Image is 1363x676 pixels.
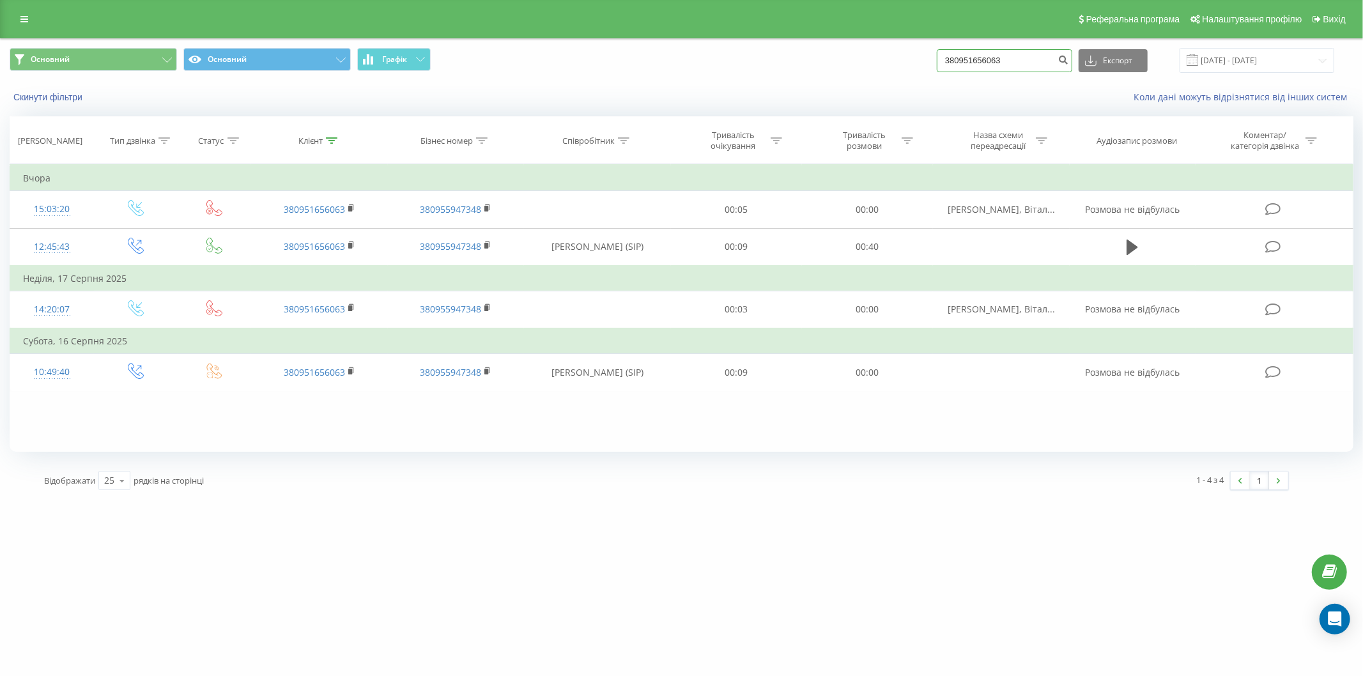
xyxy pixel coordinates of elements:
[420,203,481,215] a: 380955947348
[284,366,345,378] a: 380951656063
[802,228,933,266] td: 00:40
[948,303,1055,315] span: [PERSON_NAME], Вітал...
[10,328,1353,354] td: Субота, 16 Серпня 2025
[382,55,407,64] span: Графік
[802,291,933,328] td: 00:00
[1250,472,1269,489] a: 1
[44,475,95,486] span: Відображати
[1197,473,1224,486] div: 1 - 4 з 4
[671,191,802,228] td: 00:05
[420,366,481,378] a: 380955947348
[10,91,89,103] button: Скинути фільтри
[183,48,351,71] button: Основний
[1323,14,1346,24] span: Вихід
[1085,203,1180,215] span: Розмова не відбулась
[10,266,1353,291] td: Неділя, 17 Серпня 2025
[23,197,81,222] div: 15:03:20
[110,135,155,146] div: Тип дзвінка
[937,49,1072,72] input: Пошук за номером
[524,228,671,266] td: [PERSON_NAME] (SIP)
[699,130,767,151] div: Тривалість очікування
[964,130,1033,151] div: Назва схеми переадресації
[23,360,81,385] div: 10:49:40
[357,48,431,71] button: Графік
[671,228,802,266] td: 00:09
[1320,604,1350,634] div: Open Intercom Messenger
[524,354,671,391] td: [PERSON_NAME] (SIP)
[23,234,81,259] div: 12:45:43
[802,191,933,228] td: 00:00
[284,303,345,315] a: 380951656063
[1085,366,1180,378] span: Розмова не відбулась
[802,354,933,391] td: 00:00
[671,354,802,391] td: 00:09
[104,474,114,487] div: 25
[420,303,481,315] a: 380955947348
[1134,91,1353,103] a: Коли дані можуть відрізнятися вiд інших систем
[420,240,481,252] a: 380955947348
[1202,14,1302,24] span: Налаштування профілю
[562,135,615,146] div: Співробітник
[1086,14,1180,24] span: Реферальна програма
[298,135,323,146] div: Клієнт
[1085,303,1180,315] span: Розмова не відбулась
[284,240,345,252] a: 380951656063
[830,130,898,151] div: Тривалість розмови
[31,54,70,65] span: Основний
[10,48,177,71] button: Основний
[948,203,1055,215] span: [PERSON_NAME], Вітал...
[10,165,1353,191] td: Вчора
[671,291,802,328] td: 00:03
[284,203,345,215] a: 380951656063
[1097,135,1177,146] div: Аудіозапис розмови
[1228,130,1302,151] div: Коментар/категорія дзвінка
[420,135,473,146] div: Бізнес номер
[1079,49,1148,72] button: Експорт
[134,475,204,486] span: рядків на сторінці
[199,135,224,146] div: Статус
[18,135,82,146] div: [PERSON_NAME]
[23,297,81,322] div: 14:20:07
